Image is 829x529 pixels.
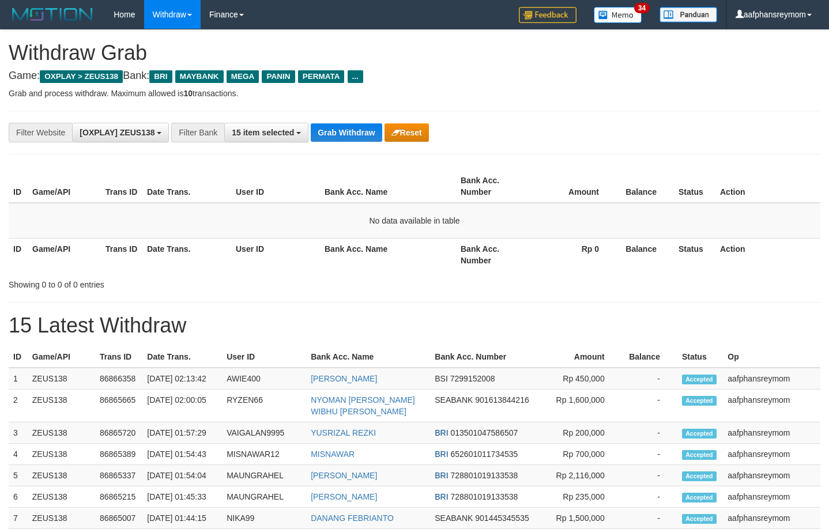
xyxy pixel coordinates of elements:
td: [DATE] 02:13:42 [142,368,222,390]
td: MAUNGRAHEL [222,486,306,508]
h1: Withdraw Grab [9,41,820,65]
a: NYOMAN [PERSON_NAME] WIBHU [PERSON_NAME] [311,395,414,416]
span: Copy 7299152008 to clipboard [450,374,495,383]
td: 7 [9,508,28,529]
h4: Game: Bank: [9,70,820,82]
th: User ID [222,346,306,368]
a: [PERSON_NAME] [311,471,377,480]
button: Reset [385,123,429,142]
th: Trans ID [101,170,142,203]
td: aafphansreymom [723,444,820,465]
span: MEGA [227,70,259,83]
th: Bank Acc. Name [306,346,430,368]
span: Accepted [682,514,717,524]
td: 2 [9,390,28,422]
th: Status [674,170,715,203]
span: BSI [435,374,448,383]
td: ZEUS138 [28,444,95,465]
button: [OXPLAY] ZEUS138 [72,123,169,142]
td: - [622,390,677,422]
a: [PERSON_NAME] [311,492,377,501]
div: Showing 0 to 0 of 0 entries [9,274,337,290]
td: [DATE] 01:54:04 [142,465,222,486]
td: aafphansreymom [723,486,820,508]
strong: 10 [183,89,193,98]
span: PANIN [262,70,295,83]
td: 86865337 [95,465,142,486]
span: Copy 728801019133538 to clipboard [451,492,518,501]
td: No data available in table [9,203,820,239]
th: Bank Acc. Name [320,170,456,203]
button: Grab Withdraw [311,123,382,142]
th: Balance [622,346,677,368]
td: 4 [9,444,28,465]
th: Bank Acc. Number [430,346,541,368]
td: aafphansreymom [723,465,820,486]
span: Accepted [682,450,717,460]
td: - [622,465,677,486]
td: ZEUS138 [28,508,95,529]
td: ZEUS138 [28,422,95,444]
p: Grab and process withdraw. Maximum allowed is transactions. [9,88,820,99]
th: Amount [529,170,616,203]
td: Rp 200,000 [541,422,622,444]
h1: 15 Latest Withdraw [9,314,820,337]
img: MOTION_logo.png [9,6,96,23]
th: Date Trans. [142,346,222,368]
th: Balance [616,238,674,271]
td: 86865389 [95,444,142,465]
th: ID [9,346,28,368]
th: Status [677,346,723,368]
span: SEABANK [435,513,473,523]
span: Copy 652601011734535 to clipboard [451,449,518,459]
td: [DATE] 01:57:29 [142,422,222,444]
th: ID [9,170,28,203]
td: ZEUS138 [28,368,95,390]
td: - [622,486,677,508]
th: User ID [231,238,320,271]
td: [DATE] 02:00:05 [142,390,222,422]
div: Filter Website [9,123,72,142]
th: Balance [616,170,674,203]
th: ID [9,238,28,271]
td: Rp 235,000 [541,486,622,508]
td: 86866358 [95,368,142,390]
span: PERMATA [298,70,345,83]
span: Accepted [682,493,717,502]
th: User ID [231,170,320,203]
td: Rp 700,000 [541,444,622,465]
th: Trans ID [101,238,142,271]
span: MAYBANK [175,70,224,83]
th: Op [723,346,820,368]
td: 86865215 [95,486,142,508]
th: Date Trans. [142,238,231,271]
td: 6 [9,486,28,508]
th: Bank Acc. Number [456,238,529,271]
th: Status [674,238,715,271]
th: Rp 0 [529,238,616,271]
span: BRI [435,428,448,437]
span: Accepted [682,471,717,481]
td: Rp 2,116,000 [541,465,622,486]
th: Bank Acc. Name [320,238,456,271]
th: Game/API [28,170,101,203]
td: 1 [9,368,28,390]
span: Copy 728801019133538 to clipboard [451,471,518,480]
img: panduan.png [660,7,717,22]
td: AWIE400 [222,368,306,390]
td: aafphansreymom [723,390,820,422]
span: [OXPLAY] ZEUS138 [80,128,155,137]
span: BRI [435,471,448,480]
td: aafphansreymom [723,422,820,444]
span: OXPLAY > ZEUS138 [40,70,123,83]
th: Game/API [28,238,101,271]
td: - [622,444,677,465]
td: 3 [9,422,28,444]
td: MAUNGRAHEL [222,465,306,486]
span: BRI [435,449,448,459]
td: [DATE] 01:45:33 [142,486,222,508]
span: Accepted [682,396,717,406]
span: Copy 901613844216 to clipboard [475,395,529,405]
th: Game/API [28,346,95,368]
th: Date Trans. [142,170,231,203]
